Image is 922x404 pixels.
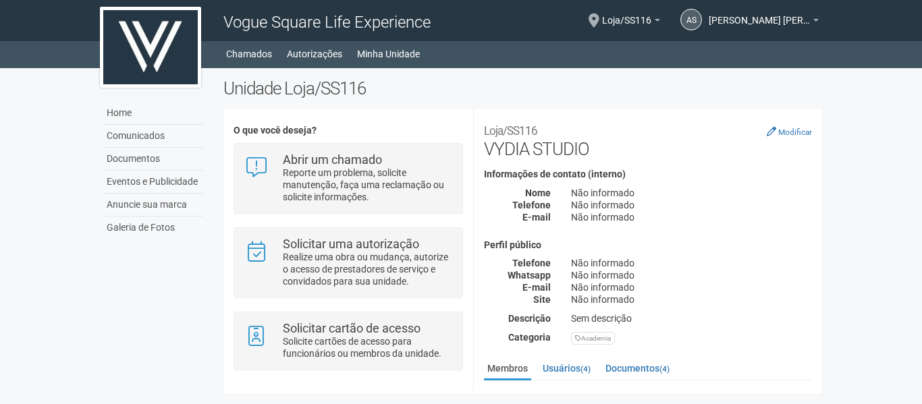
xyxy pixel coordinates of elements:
[602,17,660,28] a: Loja/SS116
[571,332,615,345] div: Academia
[226,45,272,63] a: Chamados
[580,364,591,374] small: (4)
[484,119,812,159] h2: VYDIA STUDIO
[561,269,822,281] div: Não informado
[283,152,382,167] strong: Abrir um chamado
[283,167,452,203] p: Reporte um problema, solicite manutenção, faça uma reclamação ou solicite informações.
[659,364,670,374] small: (4)
[561,211,822,223] div: Não informado
[778,127,812,137] small: Modificar
[484,240,812,250] h4: Perfil público
[561,281,822,293] div: Não informado
[283,237,419,251] strong: Solicitar uma autorização
[234,125,462,136] h4: O que você deseja?
[522,212,551,223] strong: E-mail
[561,187,822,199] div: Não informado
[244,322,452,359] a: Solicitar cartão de acesso Solicite cartões de acesso para funcionários ou membros da unidade.
[508,270,551,281] strong: Whatsapp
[561,312,822,324] div: Sem descrição
[602,358,673,378] a: Documentos(4)
[103,148,203,171] a: Documentos
[508,313,551,324] strong: Descrição
[283,335,452,359] p: Solicite cartões de acesso para funcionários ou membros da unidade.
[512,258,551,268] strong: Telefone
[103,102,203,125] a: Home
[522,282,551,293] strong: E-mail
[484,358,531,380] a: Membros
[244,154,452,203] a: Abrir um chamado Reporte um problema, solicite manutenção, faça uma reclamação ou solicite inform...
[223,78,822,98] h2: Unidade Loja/SS116
[283,321,421,335] strong: Solicitar cartão de acesso
[512,200,551,210] strong: Telefone
[287,45,342,63] a: Autorizações
[767,126,812,137] a: Modificar
[103,171,203,194] a: Eventos e Publicidade
[709,17,819,28] a: [PERSON_NAME] [PERSON_NAME]
[561,199,822,211] div: Não informado
[561,257,822,269] div: Não informado
[533,294,551,305] strong: Site
[103,125,203,148] a: Comunicados
[525,187,551,198] strong: Nome
[680,9,702,30] a: as
[223,13,431,32] span: Vogue Square Life Experience
[484,391,812,403] strong: Membros
[100,7,201,88] img: logo.jpg
[283,251,452,287] p: Realize uma obra ou mudança, autorize o acesso de prestadores de serviço e convidados para sua un...
[709,2,810,26] span: andre silva de castro
[357,45,420,63] a: Minha Unidade
[602,2,651,26] span: Loja/SS116
[484,124,537,138] small: Loja/SS116
[561,293,822,306] div: Não informado
[103,217,203,239] a: Galeria de Fotos
[244,238,452,287] a: Solicitar uma autorização Realize uma obra ou mudança, autorize o acesso de prestadores de serviç...
[508,332,551,343] strong: Categoria
[484,169,812,179] h4: Informações de contato (interno)
[539,358,594,378] a: Usuários(4)
[103,194,203,217] a: Anuncie sua marca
